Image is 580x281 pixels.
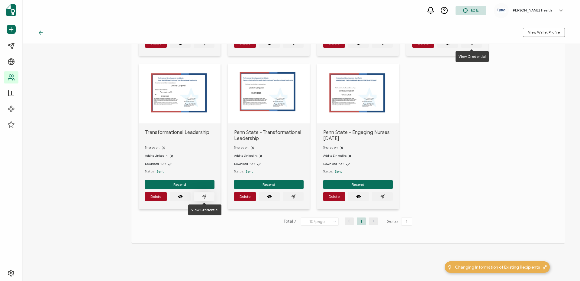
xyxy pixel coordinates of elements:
[512,8,552,12] h5: [PERSON_NAME] Health
[323,180,393,189] button: Resend
[329,41,340,45] span: Delete
[335,169,342,174] span: Sent
[145,192,167,201] button: Delete
[178,194,183,199] ion-icon: eye off
[455,264,540,270] span: Changing Information of Existing Recipients
[356,41,361,46] ion-icon: eye off
[323,145,338,149] span: Shared on:
[267,41,272,46] ion-icon: eye off
[234,145,249,149] span: Shared on:
[329,195,340,198] span: Delete
[234,129,304,142] span: Penn State - Transformational Leadership
[323,154,346,158] span: Add to LinkedIn:
[234,169,243,174] span: Status:
[267,194,272,199] ion-icon: eye off
[528,31,560,34] span: View Wallet Profile
[263,183,275,186] span: Resend
[323,129,393,142] span: Penn State - Engaging Nurses [DATE]
[150,195,161,198] span: Delete
[178,41,183,46] ion-icon: eye off
[234,192,256,201] button: Delete
[6,4,16,16] img: sertifier-logomark-colored.svg
[357,217,366,225] li: 1
[418,41,429,45] span: Delete
[380,194,385,199] ion-icon: paper plane outline
[456,51,489,62] div: View Credential
[301,217,339,226] input: Select
[323,192,345,201] button: Delete
[240,41,250,45] span: Delete
[543,265,547,270] img: minimize-icon.svg
[246,169,253,174] span: Sent
[283,217,296,226] span: Total 7
[145,162,166,166] span: Download PDF:
[469,41,474,46] ion-icon: paper plane outline
[234,180,304,189] button: Resend
[550,252,580,281] iframe: Chat Widget
[234,162,255,166] span: Download PDF:
[291,41,296,46] ion-icon: paper plane outline
[356,194,361,199] ion-icon: eye off
[234,154,257,158] span: Add to LinkedIn:
[150,41,161,45] span: Delete
[173,183,186,186] span: Resend
[145,154,168,158] span: Add to LinkedIn:
[188,204,221,215] div: View Credential
[523,28,565,37] button: View Wallet Profile
[387,217,413,226] span: Go to
[145,180,214,189] button: Resend
[156,169,164,174] span: Sent
[445,41,450,46] ion-icon: eye off
[240,195,250,198] span: Delete
[202,41,207,46] ion-icon: paper plane outline
[497,8,506,13] img: d53189b9-353e-42ff-9f98-8e420995f065.jpg
[291,194,296,199] ion-icon: paper plane outline
[323,162,344,166] span: Download PDF:
[202,194,207,199] ion-icon: paper plane outline
[145,145,160,149] span: Shared on:
[145,169,154,174] span: Status:
[352,183,364,186] span: Resend
[380,41,385,46] ion-icon: paper plane outline
[323,169,333,174] span: Status:
[471,8,478,13] span: 80%
[145,129,214,142] span: Transformational Leadership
